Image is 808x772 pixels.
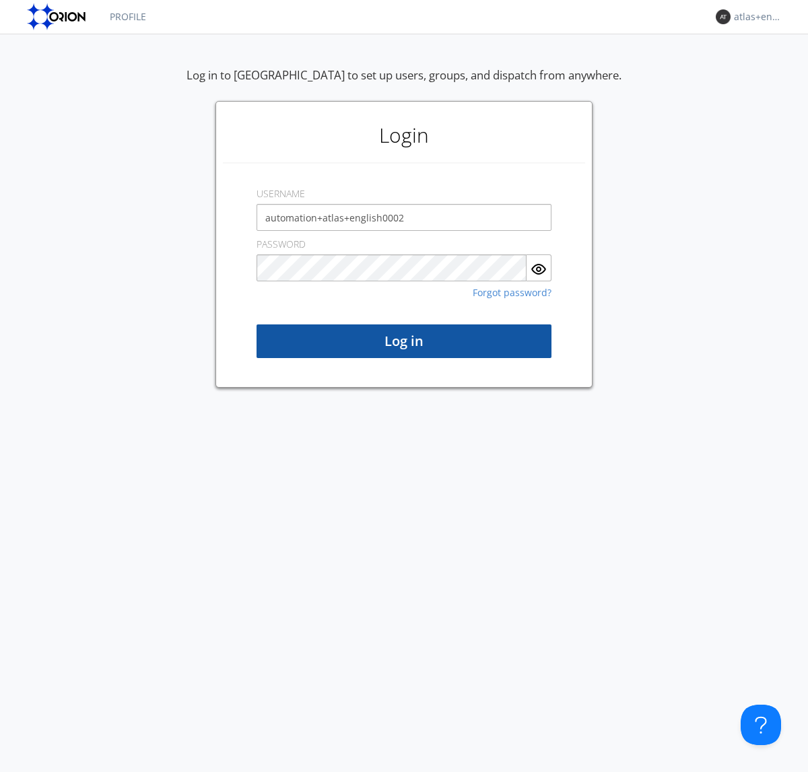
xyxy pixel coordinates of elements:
button: Log in [257,324,551,358]
img: orion-labs-logo.svg [27,3,90,30]
button: Show Password [527,254,551,281]
div: atlas+english0002 [734,10,784,24]
label: USERNAME [257,187,305,201]
iframe: Toggle Customer Support [741,705,781,745]
label: PASSWORD [257,238,306,251]
a: Forgot password? [473,288,551,297]
img: eye.svg [531,261,547,277]
input: Password [257,254,527,281]
div: Log in to [GEOGRAPHIC_DATA] to set up users, groups, and dispatch from anywhere. [187,67,621,101]
img: 373638.png [716,9,731,24]
h1: Login [223,108,585,162]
